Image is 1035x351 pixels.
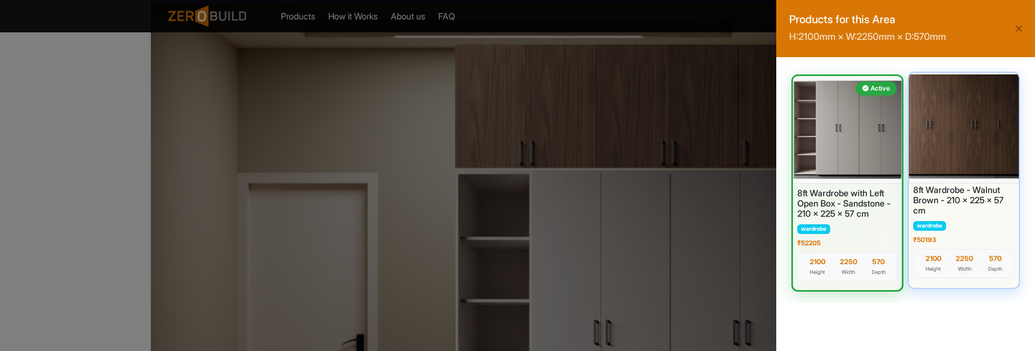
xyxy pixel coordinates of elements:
span: ₹ 50193 [913,236,936,244]
div: 2100 [926,254,941,264]
span: Depth [872,269,886,275]
button: Close [1011,21,1026,36]
span: wardrobe [913,221,946,231]
h6: 8ft Wardrobe - Walnut Brown - 210 x 225 x 57 cm [913,185,1015,216]
span: Height [810,269,825,275]
h6: 8ft Wardrobe with Left Open Box - Sandstone - 210 x 225 x 57 cm [797,188,898,219]
div: 2250 [840,257,857,267]
span: Width [841,269,855,275]
div: 2250 [956,254,973,264]
div: 2100 [810,257,825,267]
span: Depth [988,266,1002,272]
div: 570 [872,257,886,267]
h5: Products for this Area [789,13,946,26]
div: 570 [988,254,1002,264]
span: ₹ 52205 [797,239,820,247]
span: Width [958,266,971,272]
small: H: 2100 mm × W: 2250 mm × D: 570 mm [789,31,946,42]
span: Height [926,266,941,272]
span: wardrobe [797,224,830,234]
span: Active [871,84,890,93]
